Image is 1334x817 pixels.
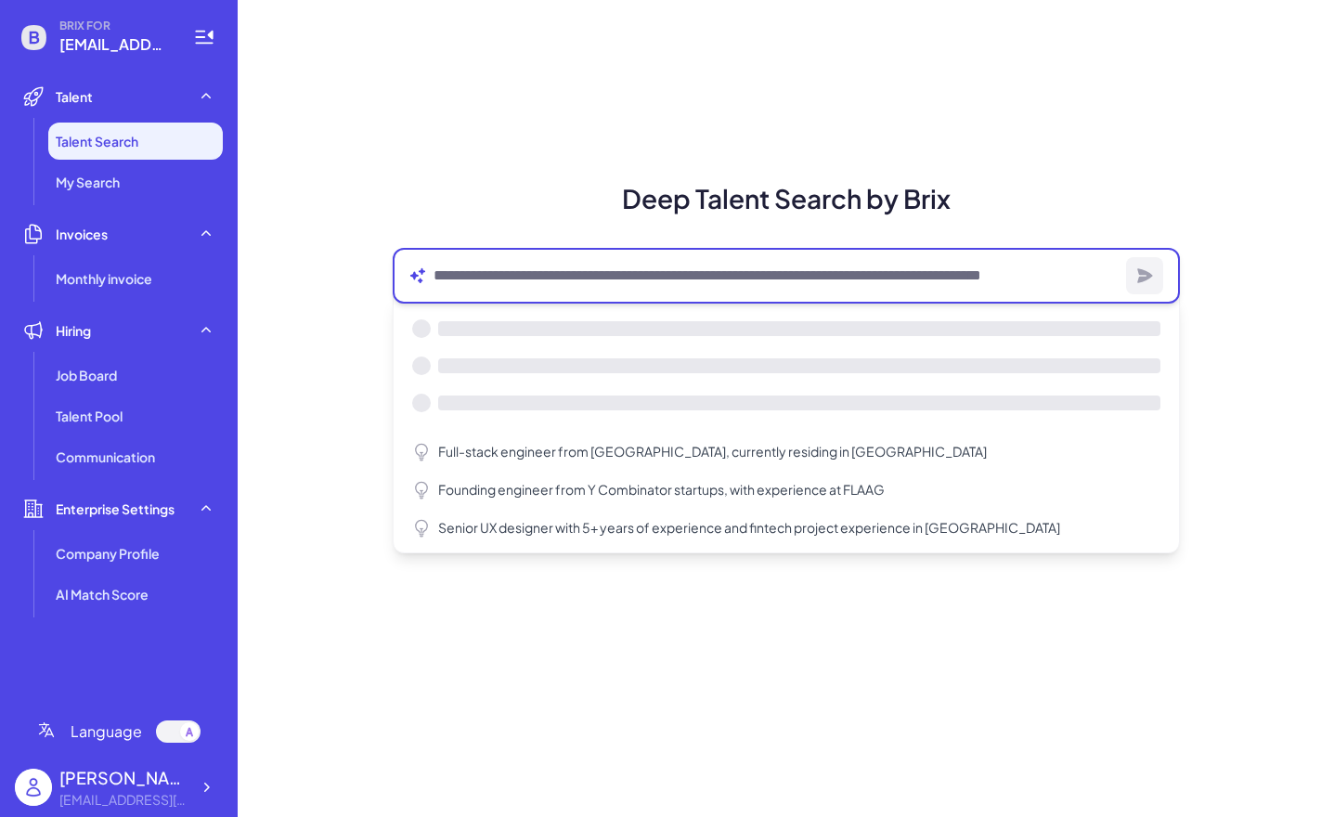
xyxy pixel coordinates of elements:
span: Company Profile [56,544,160,563]
div: cathyyang2020@gmail.com [59,790,189,810]
span: Hiring [56,321,91,340]
span: Monthly invoice [56,269,152,288]
span: BRIX FOR [59,19,171,33]
span: Communication [56,447,155,466]
h1: Deep Talent Search by Brix [370,179,1202,218]
span: Invoices [56,225,108,243]
span: Founding engineer from Y Combinator startups, with experience at FLAAG [438,480,885,499]
span: cathyyang2020@gmail.com [59,33,171,56]
button: Full-stack engineer from [GEOGRAPHIC_DATA], currently residing in [GEOGRAPHIC_DATA] [401,434,1172,469]
span: Senior UX designer with 5+ years of experience and fintech project experience in [GEOGRAPHIC_DATA] [438,518,1060,538]
img: user_logo.png [15,769,52,806]
span: Talent Pool [56,407,123,425]
span: Language [71,720,142,743]
span: Talent [56,87,93,106]
div: Cathy Yang [59,765,189,790]
span: My Search [56,173,120,191]
span: AI Match Score [56,585,149,603]
button: Founding engineer from Y Combinator startups, with experience at FLAAG [401,473,1172,507]
span: Talent Search [56,132,138,150]
span: Job Board [56,366,117,384]
button: Senior UX designer with 5+ years of experience and fintech project experience in [GEOGRAPHIC_DATA] [401,511,1172,545]
span: Enterprise Settings [56,499,175,518]
span: Full-stack engineer from [GEOGRAPHIC_DATA], currently residing in [GEOGRAPHIC_DATA] [438,442,987,461]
